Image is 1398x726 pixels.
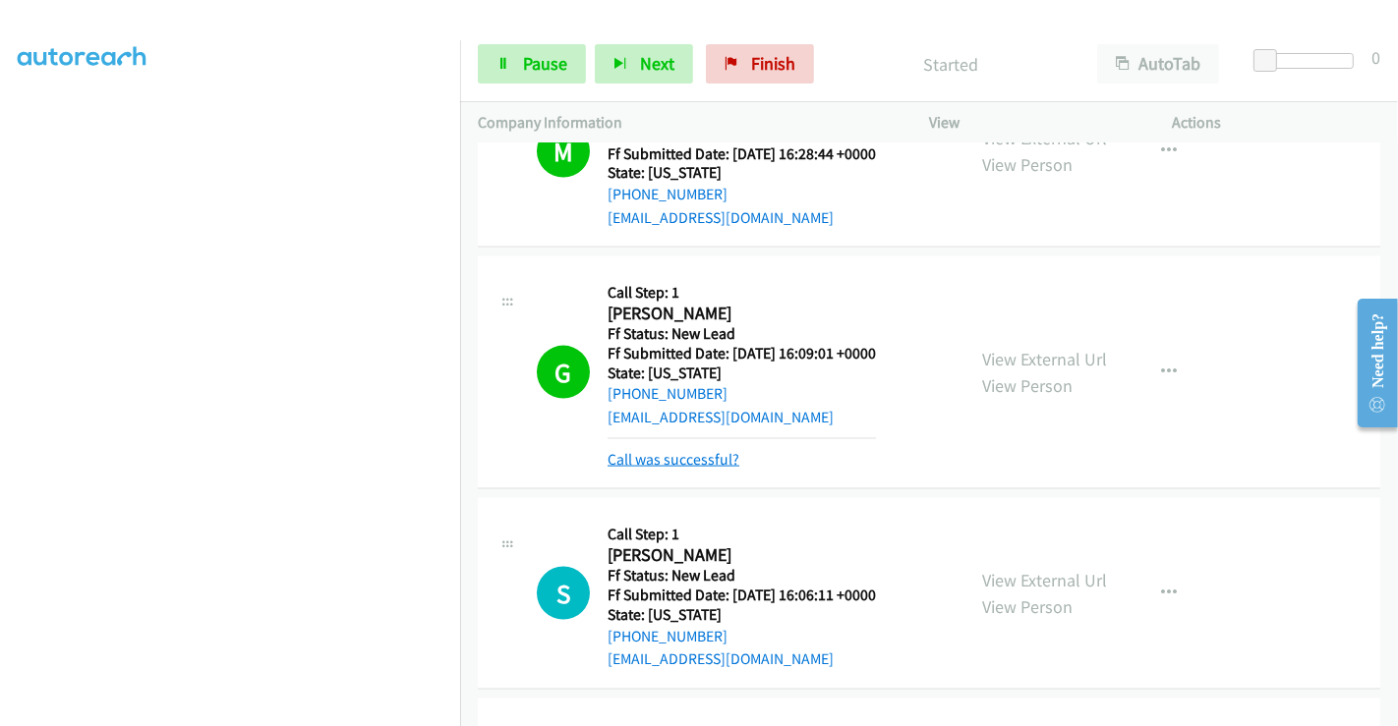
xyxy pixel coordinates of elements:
a: View External Url [982,348,1107,370]
h5: Ff Status: New Lead [608,566,876,586]
a: [EMAIL_ADDRESS][DOMAIN_NAME] [608,408,834,426]
h2: [PERSON_NAME] [608,303,876,325]
a: View Person [982,595,1073,618]
p: Started [841,51,1062,78]
h5: Ff Submitted Date: [DATE] 16:09:01 +0000 [608,344,876,363]
a: [EMAIL_ADDRESS][DOMAIN_NAME] [608,649,834,668]
h5: Ff Submitted Date: [DATE] 16:06:11 +0000 [608,586,876,605]
a: View Person [982,374,1073,397]
h2: [PERSON_NAME] [608,544,876,567]
iframe: Resource Center [1342,285,1398,441]
h5: State: [US_STATE] [608,363,876,383]
p: Company Information [478,111,894,135]
div: The call is yet to be attempted [537,567,590,620]
a: [PHONE_NUMBER] [608,384,728,403]
h5: Call Step: 1 [608,283,876,303]
a: [PHONE_NUMBER] [608,185,728,203]
span: Finish [751,52,795,75]
a: View External Url [982,569,1107,591]
h1: S [537,567,590,620]
h1: G [537,346,590,399]
a: Pause [478,44,586,84]
h5: Ff Submitted Date: [DATE] 16:28:44 +0000 [608,144,876,164]
span: Next [640,52,674,75]
h1: M [537,125,590,178]
a: Finish [706,44,814,84]
h5: Call Step: 1 [608,525,876,544]
button: AutoTab [1097,44,1219,84]
span: Pause [523,52,567,75]
h5: Ff Status: New Lead [608,324,876,344]
p: View [929,111,1137,135]
button: Next [595,44,693,84]
div: Delay between calls (in seconds) [1263,53,1354,69]
h5: State: [US_STATE] [608,605,876,625]
a: [PHONE_NUMBER] [608,627,728,645]
a: Call was successful? [608,450,739,469]
a: [EMAIL_ADDRESS][DOMAIN_NAME] [608,208,834,227]
p: Actions [1173,111,1381,135]
h5: State: [US_STATE] [608,163,876,183]
a: View Person [982,153,1073,176]
div: 0 [1371,44,1380,71]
